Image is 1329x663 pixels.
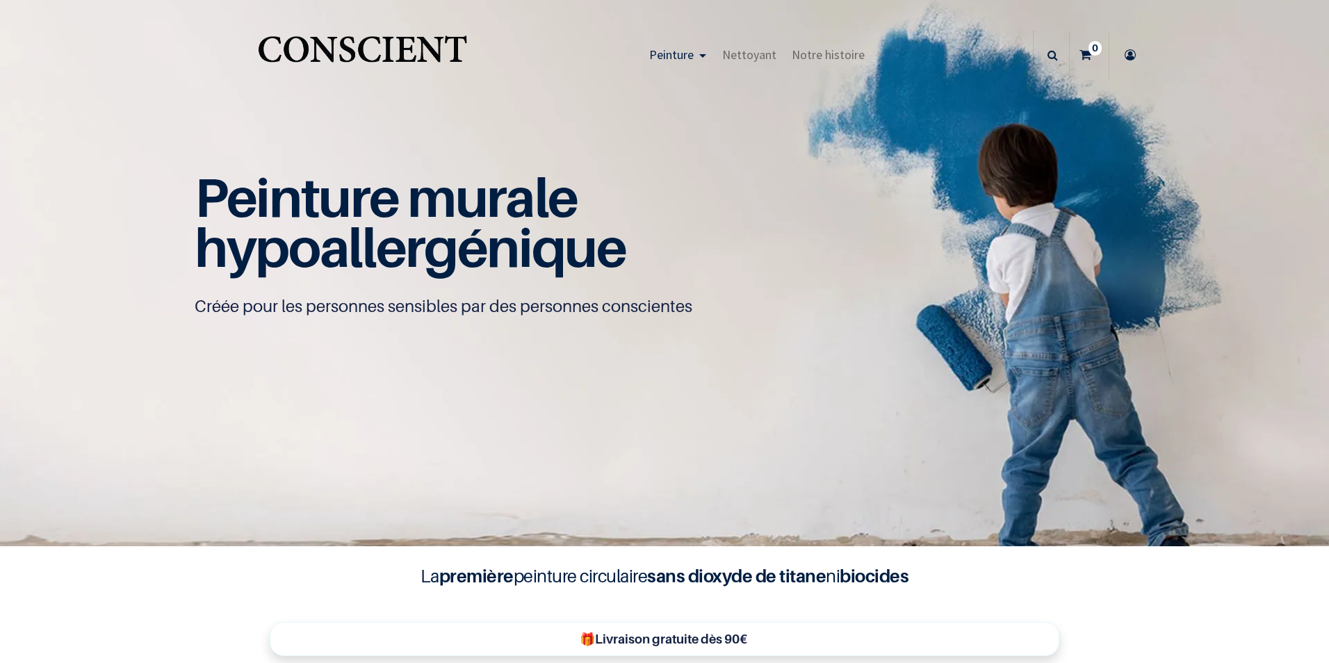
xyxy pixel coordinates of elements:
h4: La peinture circulaire ni [386,563,943,589]
b: sans dioxyde de titane [647,565,826,587]
a: Logo of Conscient [255,28,470,83]
b: première [439,565,514,587]
a: 0 [1070,31,1109,79]
span: Nettoyant [722,47,776,63]
a: Peinture [642,31,715,79]
img: Conscient [255,28,470,83]
span: Peinture [649,47,694,63]
span: Notre histoire [792,47,865,63]
span: Peinture murale [195,165,578,229]
p: Créée pour les personnes sensibles par des personnes conscientes [195,295,1134,318]
b: 🎁Livraison gratuite dès 90€ [580,632,747,646]
b: biocides [840,565,908,587]
span: hypoallergénique [195,215,626,279]
sup: 0 [1089,41,1102,55]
